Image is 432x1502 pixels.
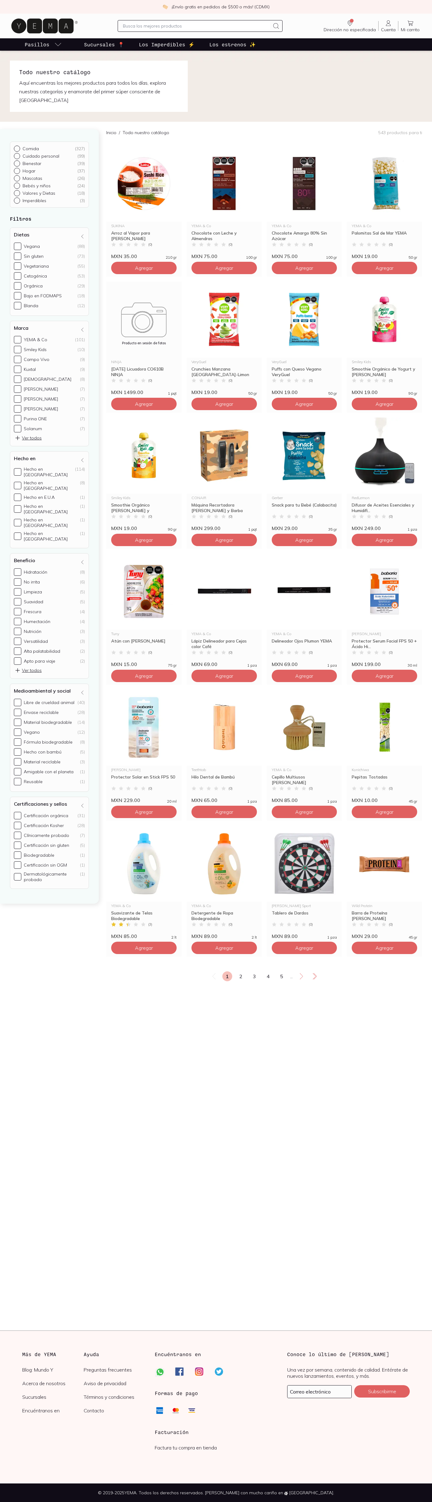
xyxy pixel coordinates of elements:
span: ( 0 ) [229,515,233,518]
span: MXN 75.00 [272,253,298,259]
input: Orgánica(29) [14,282,21,290]
img: Barra de Proteína Sabor Moka [347,825,422,902]
a: 34093 Hilo dentalTeethtabHilo Dental de Bambú(0)MXN 65.001 pza [187,689,262,803]
span: MXN 249.00 [352,525,381,531]
span: Agregar [375,401,393,407]
div: Difusor de Aceites Esenciales y Humidifi... [352,502,417,513]
button: Agregar [352,262,417,274]
button: Agregar [352,670,417,682]
span: ( 0 ) [309,379,313,382]
input: Hecho en [GEOGRAPHIC_DATA](1) [14,532,21,540]
input: Blanda(12) [14,302,21,309]
input: Certificación orgánica(31) [14,812,21,819]
span: 20 ml [167,800,177,803]
span: ( 0 ) [148,243,152,246]
span: 210 gr [166,256,177,259]
span: Agregar [135,945,153,951]
span: Agregar [375,537,393,543]
p: Los Imperdibles ⚡️ [139,41,195,48]
span: MXN 65.00 [191,797,217,803]
span: ( 0 ) [389,787,393,790]
span: 100 gr [246,256,257,259]
span: MXN 35.00 [111,253,137,259]
a: 34365 Chocolate 80% sin azucarYEMA & CoChocolate Amargo 80% Sin Azúcar(0)MXN 75.00100 gr [267,146,342,259]
div: Smoothie Orgánico de Yogurt y [PERSON_NAME] [352,366,417,377]
div: YEMA & Co [111,904,177,908]
a: pasillo-todos-link [23,38,63,51]
input: Material reciclable(3) [14,758,21,766]
a: Acerca de nosotros [22,1380,84,1386]
span: MXN 1499.00 [111,389,143,395]
div: Teethtab [191,768,257,772]
button: Agregar [191,398,257,410]
span: 90 gr [409,392,417,395]
input: [PERSON_NAME](7) [14,395,21,403]
img: 34054 tablero de dardos [267,825,342,902]
img: 34368 Chocolate con leche y almendras [187,146,262,222]
span: MXN 85.00 [111,933,137,939]
a: Aviso de privacidad [84,1380,145,1386]
input: Hecho en [GEOGRAPHIC_DATA](1) [14,519,21,526]
span: MXN 29.00 [272,525,298,531]
span: MXN 19.00 [272,389,298,395]
a: 34140 difusor de aceites y humidificador redlemonRedLemonDifusor de Aceites Esenciales y Humidifi... [347,418,422,531]
div: CONAIR [191,496,257,500]
div: RedLemon [352,496,417,500]
div: YEMA & Co [191,632,257,636]
a: 3 [250,971,259,981]
button: Agregar [272,262,337,274]
input: Hecho con bambú(5) [14,748,21,756]
input: Vegetariana(55) [14,262,21,270]
img: Palomitas 1 [347,146,422,222]
a: 2 [236,971,246,981]
input: Biodegradable(1) [14,851,21,859]
img: 34365 Chocolate 80% sin azucar [267,146,342,222]
input: Libre de crueldad animal(40) [14,699,21,706]
a: 34388 Arroz al vapor SUKINASUKINAArroz al Vapor para [PERSON_NAME](0)MXN 35.00210 gr [106,146,182,259]
div: Arroz al Vapor para [PERSON_NAME] [111,230,177,241]
span: ( 0 ) [229,923,233,926]
span: 100 gr [326,256,337,259]
span: ( 0 ) [389,923,393,926]
span: ( 0 ) [148,515,152,518]
input: Vegana(88) [14,243,21,250]
a: Encuéntranos en [22,1407,84,1414]
span: ( 0 ) [389,515,393,518]
span: ( 0 ) [309,923,313,926]
div: Snack para tu Bebé (Calabacita) [272,502,337,513]
span: MXN 19.00 [111,525,137,531]
span: ( 0 ) [309,243,313,246]
span: 1 pza [327,936,337,939]
input: Bajo en FODMAPS(18) [14,292,21,299]
img: 34315 Puffs con Queso Vegano [267,282,342,358]
a: 33925 Cepillo Multiusos ChicoYEMA & CoCepillo Multiusos [PERSON_NAME](0)MXN 85.001 pza [267,689,342,803]
div: Tuny [111,632,177,636]
span: Agregar [215,945,233,951]
input: Apto para viaje(2) [14,657,21,665]
input: [DEMOGRAPHIC_DATA](8) [14,375,21,383]
span: MXN 15.00 [111,661,137,667]
input: Nutrición(3) [14,628,21,635]
span: MXN 19.00 [191,389,217,395]
input: Hidratación(8) [14,568,21,576]
p: Los estrenos ✨ [209,41,256,48]
a: 4 [263,971,273,981]
div: Detergente de Ropa Biodegradable [191,910,257,921]
span: ( 0 ) [389,243,393,246]
input: Amigable con el planeta(1) [14,768,21,775]
span: Agregar [135,401,153,407]
span: 1 pza [247,800,257,803]
img: 34211 maquina recortadora de cabello y barba conair [187,418,262,494]
input: mimail@gmail.com [287,1385,351,1398]
img: Suavizante Telas Bio YEMA [106,825,182,902]
div: YEMA & Co [272,224,337,228]
a: Sucursales 📍 [83,38,125,51]
a: Términos y condiciones [84,1394,145,1400]
div: Chocolate Amargo 80% Sin Azúcar [272,230,337,241]
div: YEMA & Co [191,904,257,908]
span: Mi carrito [401,27,420,32]
a: 34211 maquina recortadora de cabello y barba conairCONAIRMáquina Recortadora [PERSON_NAME] y Barb... [187,418,262,531]
span: ( 0 ) [309,515,313,518]
button: Agregar [272,398,337,410]
input: Purina ONE(7) [14,415,21,422]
